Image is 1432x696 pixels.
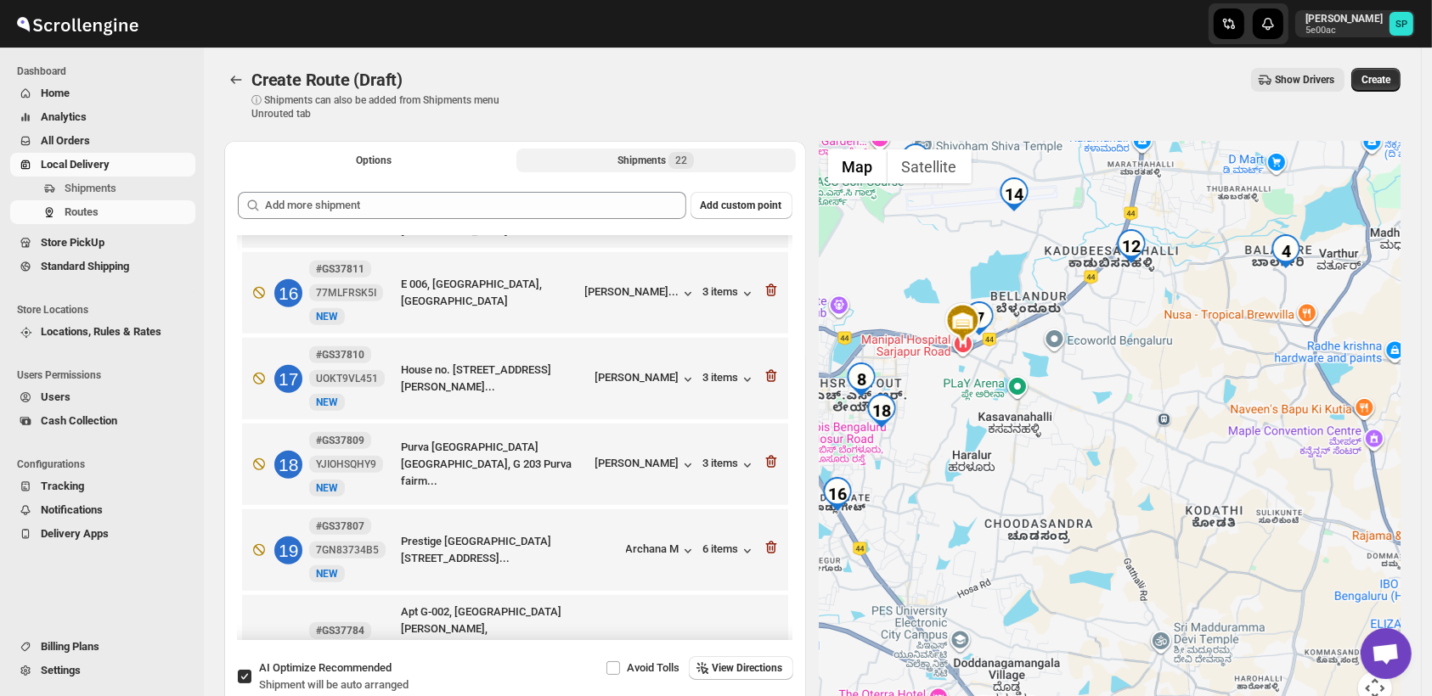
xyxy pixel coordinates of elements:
[703,371,756,388] button: 3 items
[65,182,116,194] span: Shipments
[41,236,104,249] span: Store PickUp
[844,362,878,396] div: 8
[316,349,364,361] b: #GS37810
[962,301,996,335] div: 7
[274,365,302,393] div: 17
[997,177,1031,211] div: 14
[41,527,109,540] span: Delivery Apps
[41,390,70,403] span: Users
[316,263,364,275] b: #GS37811
[10,320,195,344] button: Locations, Rules & Rates
[675,154,687,167] span: 22
[713,661,783,675] span: View Directions
[689,656,793,680] button: View Directions
[1269,234,1303,268] div: 4
[259,678,409,691] span: Shipment will be auto arranged
[1114,229,1148,263] div: 12
[10,474,195,498] button: Tracking
[703,285,756,302] button: 3 items
[401,276,578,310] div: E 006, [GEOGRAPHIC_DATA], [GEOGRAPHIC_DATA]
[820,477,854,511] div: 16
[316,482,338,494] span: NEW
[10,177,195,200] button: Shipments
[356,154,392,167] span: Options
[17,65,195,78] span: Dashboard
[17,457,195,471] span: Configurations
[316,520,364,532] b: #GS37807
[10,200,195,224] button: Routes
[585,285,679,298] div: [PERSON_NAME]...
[316,311,338,323] span: NEW
[319,661,392,674] span: Recommended
[516,149,795,172] button: Selected Shipments
[628,661,680,674] span: Avoid Tolls
[1361,628,1412,679] div: Open chat
[10,81,195,105] button: Home
[828,149,888,183] button: Show street map
[10,409,195,433] button: Cash Collection
[1395,19,1407,30] text: SP
[401,533,619,567] div: Prestige [GEOGRAPHIC_DATA][STREET_ADDRESS]...
[41,503,103,516] span: Notifications
[41,480,84,492] span: Tracking
[41,640,99,653] span: Billing Plans
[41,158,110,171] span: Local Delivery
[17,368,195,382] span: Users Permissions
[234,149,513,172] button: All Route Options
[41,110,87,123] span: Analytics
[10,105,195,129] button: Analytics
[10,659,195,682] button: Settings
[316,396,338,408] span: NEW
[1362,73,1390,87] span: Create
[41,664,81,676] span: Settings
[595,457,696,474] button: [PERSON_NAME]
[316,286,376,300] span: 77MLFRSK5I
[265,192,686,219] input: Add more shipment
[401,439,589,490] div: Purva [GEOGRAPHIC_DATA] [GEOGRAPHIC_DATA], G 203 Purva fairm...
[10,498,195,522] button: Notifications
[17,303,195,317] span: Store Locations
[10,635,195,659] button: Billing Plans
[10,385,195,409] button: Users
[691,192,792,219] button: Add custom point
[259,661,392,674] span: AI Optimize
[41,260,129,272] span: Standard Shipping
[10,522,195,546] button: Delivery Apps
[595,371,696,388] button: [PERSON_NAME]
[316,543,379,557] span: 7GN83734B5
[626,542,696,559] button: Archana M
[41,87,70,99] span: Home
[888,149,972,183] button: Show satellite imagery
[316,625,364,637] b: #GS37784
[617,152,694,169] div: Shipments
[316,457,376,471] span: YJIOHSQHY9
[274,536,302,564] div: 19
[316,372,378,385] span: UOKT9VL451
[274,279,302,307] div: 16
[1390,12,1413,36] span: Sulakshana Pundle
[1351,68,1401,92] button: Create
[1275,73,1334,87] span: Show Drivers
[316,435,364,446] b: #GS37809
[865,394,899,428] div: 18
[41,325,161,338] span: Locations, Rules & Rates
[251,93,519,121] p: ⓘ Shipments can also be added from Shipments menu Unrouted tab
[703,542,756,559] button: 6 items
[41,134,90,147] span: All Orders
[274,451,302,479] div: 18
[65,205,99,218] span: Routes
[1251,68,1345,92] button: Show Drivers
[251,70,403,90] span: Create Route (Draft)
[224,178,806,647] div: Selected Shipments
[316,568,338,580] span: NEW
[703,457,756,474] button: 3 items
[10,129,195,153] button: All Orders
[899,143,933,177] div: 3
